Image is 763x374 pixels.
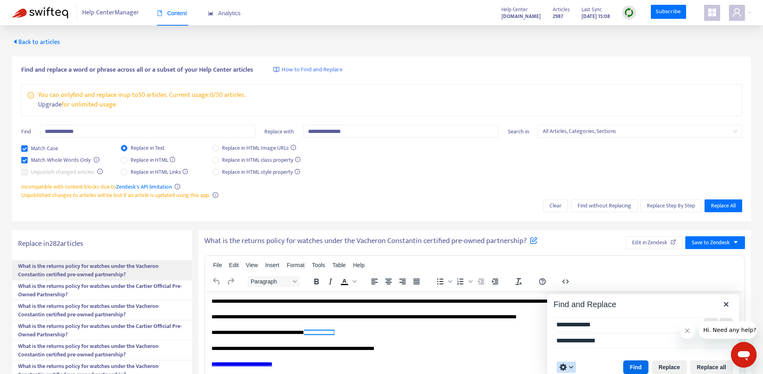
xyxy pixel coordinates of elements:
[116,182,172,191] a: Zendesk's API limitation
[21,65,253,75] span: Find and replace a word or phrase across all or a subset of your Help Center articles
[219,144,299,153] span: Replace in HTML Image URLs
[582,12,610,21] strong: [DATE] 15:08
[571,199,638,212] button: Find without Replacing
[97,169,103,174] span: info-circle
[553,5,570,14] span: Articles
[229,262,239,268] span: Edit
[396,276,409,287] button: Align right
[18,261,159,279] strong: What is the returns policy for watches under the Vacheron Constantin certified pre-owned partners...
[175,184,180,189] span: info-circle
[219,168,303,177] span: Replace in HTML style property
[550,201,562,210] span: Clear
[248,276,300,287] button: Block Paragraph
[157,10,187,16] span: Content
[382,276,395,287] button: Align center
[324,276,337,287] button: Italic
[410,276,423,287] button: Justify
[210,276,223,287] button: Undo
[12,38,18,45] span: caret-left
[21,191,210,200] span: Unpublished changes to articles will be lost if an article is updated using this app.
[699,321,757,339] iframe: Message from company
[246,262,258,268] span: View
[127,144,168,153] span: Replace in Text
[543,125,737,137] span: All Articles, Categories, Sections
[719,298,733,311] button: Close
[733,239,739,245] span: caret-down
[543,199,568,212] button: Clear
[474,276,488,287] button: Decrease indent
[28,156,94,165] span: Match Whole Words Only
[368,276,381,287] button: Align left
[208,10,213,16] span: area-chart
[704,318,718,332] button: Previous
[127,168,191,177] span: Replace in HTML Links
[512,276,525,287] button: Clear formatting
[28,90,34,99] span: info-circle
[651,5,686,19] a: Subscribe
[219,156,304,165] span: Replace in HTML class property
[94,157,99,163] span: info-circle
[12,7,68,18] img: Swifteq
[557,362,576,373] button: Preferences
[640,199,701,212] button: Replace Step By Step
[338,276,358,287] div: Text color Black
[685,236,745,249] button: Save to Zendeskcaret-down
[28,168,97,177] span: Unpublish changed articles
[690,360,733,374] button: Replace all
[204,236,538,246] h5: What is the returns policy for watches under the Vacheron Constantin certified pre-owned partners...
[553,12,563,21] strong: 2987
[18,282,182,299] strong: What is the returns policy for watches under the Cartier Official Pre-Owned Partnership?
[157,10,163,16] span: book
[18,322,182,339] strong: What is the returns policy for watches under the Cartier Official Pre-Owned Partnership?
[38,90,246,100] p: You can only find and replace in up to 50 articles . Current usage: 0 / 50 articles .
[312,262,325,268] span: Tools
[287,262,304,268] span: Format
[6,6,533,85] body: Rich Text Area. Press ALT-0 for help.
[18,342,159,359] strong: What is the returns policy for watches under the Vacheron Constantin certified pre-owned partners...
[21,127,31,136] span: Find
[38,99,62,110] a: Upgrade
[624,8,634,18] img: sync.dc5367851b00ba804db3.png
[208,10,241,16] span: Analytics
[732,8,742,17] span: user
[282,65,343,74] span: How to Find and Replace
[632,238,667,247] span: Edit in Zendesk
[353,262,364,268] span: Help
[679,323,695,339] iframe: Close message
[251,278,290,285] span: Paragraph
[578,201,631,210] span: Find without Replacing
[501,5,528,14] span: Help Center
[623,360,649,374] button: Find
[18,302,159,319] strong: What is the returns policy for watches under the Vacheron Constantin certified pre-owned partners...
[127,156,179,165] span: Replace in HTML
[433,276,453,287] div: Bullet list
[508,127,529,136] span: Search in
[224,276,238,287] button: Redo
[652,360,687,374] button: Replace
[582,5,602,14] span: Last Sync
[332,262,346,268] span: Table
[273,65,343,74] a: How to Find and Replace
[12,37,60,48] span: Back to articles
[719,318,733,332] button: Next
[488,276,502,287] button: Increase indent
[647,201,695,210] span: Replace Step By Step
[707,8,717,17] span: appstore
[28,144,61,153] span: Match Case
[454,276,474,287] div: Numbered list
[21,182,172,191] span: Incompatible with content blocks due to
[213,192,218,198] span: info-circle
[213,262,222,268] span: File
[692,238,730,247] span: Save to Zendesk
[310,276,323,287] button: Bold
[731,342,757,368] iframe: Button to launch messaging window
[38,100,246,110] p: for unlimited usage.
[536,276,549,287] button: Help
[626,236,682,249] button: Edit in Zendesk
[82,5,139,20] span: Help Center Manager
[705,199,742,212] button: Replace All
[711,201,736,210] span: Replace All
[264,127,294,136] span: Replace with
[18,239,186,249] h5: Replace in 282 articles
